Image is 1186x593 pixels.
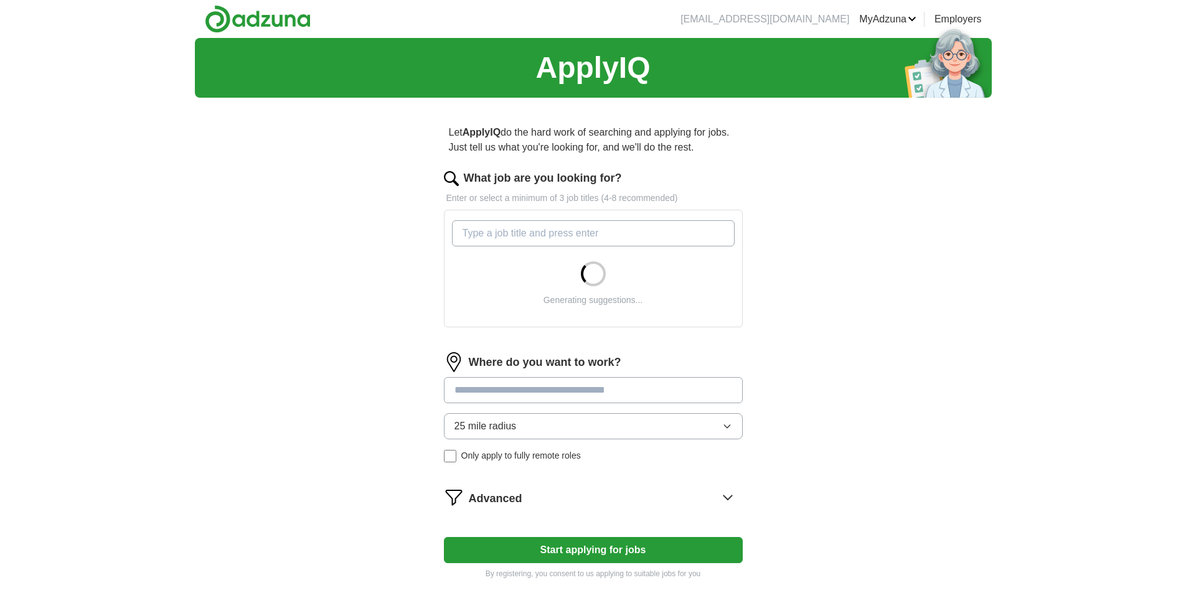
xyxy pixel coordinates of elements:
[535,45,650,90] h1: ApplyIQ
[454,419,517,434] span: 25 mile radius
[444,120,743,160] p: Let do the hard work of searching and applying for jobs. Just tell us what you're looking for, an...
[444,171,459,186] img: search.png
[461,449,581,462] span: Only apply to fully remote roles
[444,352,464,372] img: location.png
[464,170,622,187] label: What job are you looking for?
[859,12,916,27] a: MyAdzuna
[934,12,982,27] a: Employers
[469,490,522,507] span: Advanced
[452,220,735,246] input: Type a job title and press enter
[469,354,621,371] label: Where do you want to work?
[544,294,643,307] div: Generating suggestions...
[463,127,501,138] strong: ApplyIQ
[444,568,743,579] p: By registering, you consent to us applying to suitable jobs for you
[444,192,743,205] p: Enter or select a minimum of 3 job titles (4-8 recommended)
[444,450,456,462] input: Only apply to fully remote roles
[680,12,849,27] li: [EMAIL_ADDRESS][DOMAIN_NAME]
[444,413,743,439] button: 25 mile radius
[444,487,464,507] img: filter
[444,537,743,563] button: Start applying for jobs
[205,5,311,33] img: Adzuna logo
